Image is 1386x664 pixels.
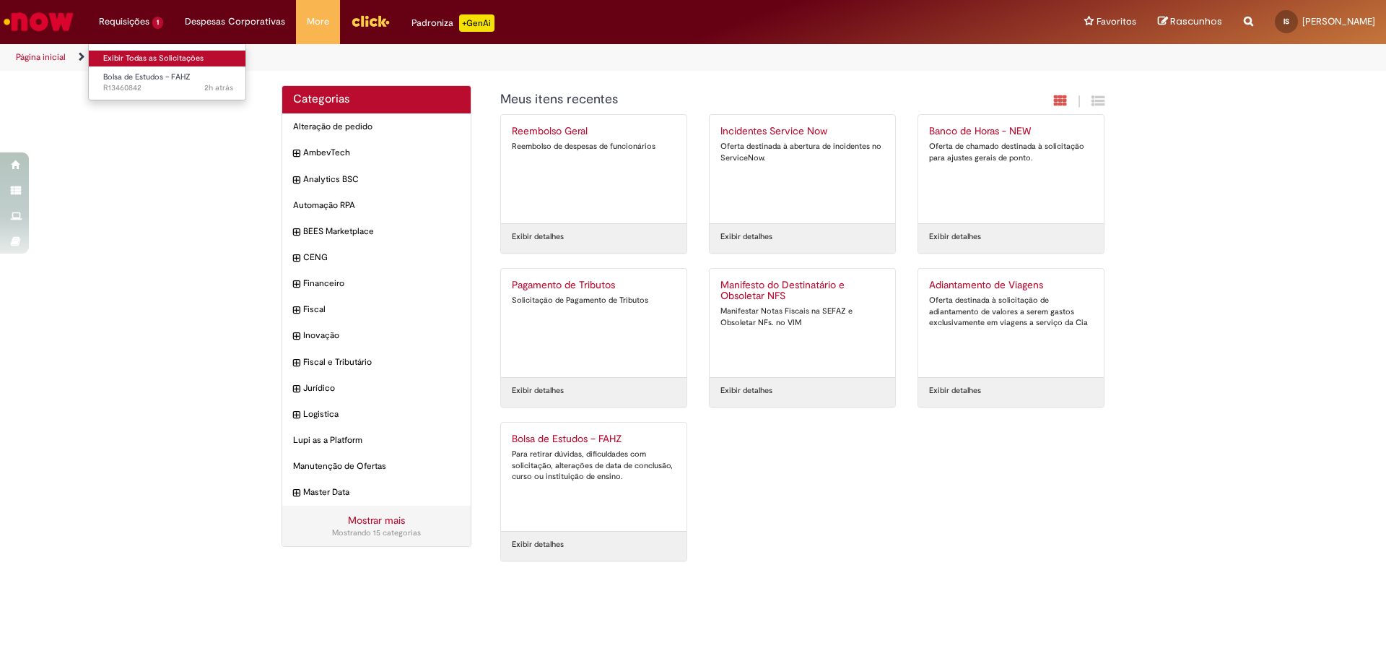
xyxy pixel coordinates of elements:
a: Pagamento de Tributos Solicitação de Pagamento de Tributos [501,269,687,377]
span: Inovação [303,329,460,342]
a: Exibir detalhes [929,385,981,397]
span: Alteração de pedido [293,121,460,133]
span: Fiscal [303,303,460,316]
span: Master Data [303,486,460,499]
div: expandir categoria BEES Marketplace BEES Marketplace [282,218,471,245]
a: Exibir Todas as Solicitações [89,51,248,66]
time: 29/08/2025 08:49:19 [204,82,233,93]
span: Requisições [99,14,149,29]
i: expandir categoria AmbevTech [293,147,300,161]
span: IS [1283,17,1289,26]
div: expandir categoria Jurídico Jurídico [282,375,471,402]
img: ServiceNow [1,7,76,36]
a: Exibir detalhes [512,385,564,397]
i: expandir categoria Fiscal e Tributário [293,356,300,371]
h2: Categorias [293,93,460,106]
i: expandir categoria Analytics BSC [293,173,300,188]
div: Automação RPA [282,192,471,219]
span: Automação RPA [293,199,460,212]
a: Reembolso Geral Reembolso de despesas de funcionários [501,115,687,223]
a: Banco de Horas - NEW Oferta de chamado destinada à solicitação para ajustes gerais de ponto. [918,115,1104,223]
div: Solicitação de Pagamento de Tributos [512,295,676,306]
span: Jurídico [303,382,460,394]
i: expandir categoria Logistica [293,408,300,423]
div: expandir categoria CENG CENG [282,244,471,271]
span: 2h atrás [204,82,233,93]
div: Para retirar dúvidas, dificuldades com solicitação, alterações de data de conclusão, curso ou ins... [512,449,676,483]
div: Alteração de pedido [282,113,471,140]
i: expandir categoria BEES Marketplace [293,225,300,240]
span: AmbevTech [303,147,460,159]
i: expandir categoria Financeiro [293,277,300,292]
i: expandir categoria Jurídico [293,382,300,397]
span: R13460842 [103,82,233,94]
h2: Reembolso Geral [512,126,676,137]
div: expandir categoria Inovação Inovação [282,322,471,349]
div: expandir categoria AmbevTech AmbevTech [282,139,471,166]
a: Exibir detalhes [929,231,981,243]
h2: Manifesto do Destinatário e Obsoletar NFS [720,280,884,303]
i: Exibição de grade [1091,94,1104,108]
div: Oferta destinada à solicitação de adiantamento de valores a serem gastos exclusivamente em viagen... [929,295,1093,329]
a: Rascunhos [1158,15,1222,29]
div: Padroniza [411,14,494,32]
a: Exibir detalhes [512,539,564,551]
p: +GenAi [459,14,494,32]
h2: Adiantamento de Viagens [929,280,1093,291]
i: Exibição em cartão [1054,94,1067,108]
h2: Pagamento de Tributos [512,280,676,291]
div: Reembolso de despesas de funcionários [512,141,676,152]
a: Página inicial [16,51,66,63]
h1: {"description":"","title":"Meus itens recentes"} Categoria [500,92,949,107]
div: Manifestar Notas Fiscais na SEFAZ e Obsoletar NFs. no VIM [720,306,884,328]
span: [PERSON_NAME] [1302,15,1375,27]
div: expandir categoria Logistica Logistica [282,401,471,428]
div: expandir categoria Financeiro Financeiro [282,270,471,297]
div: expandir categoria Fiscal e Tributário Fiscal e Tributário [282,349,471,376]
span: Bolsa de Estudos – FAHZ [103,72,191,82]
ul: Requisições [88,43,246,100]
a: Exibir detalhes [512,231,564,243]
a: Manifesto do Destinatário e Obsoletar NFS Manifestar Notas Fiscais na SEFAZ e Obsoletar NFs. no VIM [710,269,895,377]
span: Manutenção de Ofertas [293,460,460,473]
a: Incidentes Service Now Oferta destinada à abertura de incidentes no ServiceNow. [710,115,895,223]
div: expandir categoria Master Data Master Data [282,479,471,506]
img: click_logo_yellow_360x200.png [351,10,390,32]
span: Favoritos [1097,14,1136,29]
div: Manutenção de Ofertas [282,453,471,480]
span: Analytics BSC [303,173,460,186]
i: expandir categoria Master Data [293,486,300,501]
div: Oferta de chamado destinada à solicitação para ajustes gerais de ponto. [929,141,1093,163]
a: Exibir detalhes [720,231,772,243]
span: Lupi as a Platform [293,434,460,447]
div: Lupi as a Platform [282,427,471,454]
span: 1 [152,17,163,29]
div: Mostrando 15 categorias [293,527,460,539]
span: | [1078,93,1081,110]
span: Financeiro [303,277,460,290]
ul: Categorias [282,113,471,506]
a: Exibir detalhes [720,385,772,397]
a: Mostrar mais [348,514,405,527]
div: expandir categoria Analytics BSC Analytics BSC [282,166,471,193]
span: Despesas Corporativas [185,14,285,29]
span: More [307,14,329,29]
a: Bolsa de Estudos – FAHZ Para retirar dúvidas, dificuldades com solicitação, alterações de data de... [501,423,687,531]
span: CENG [303,251,460,264]
i: expandir categoria Inovação [293,329,300,344]
span: BEES Marketplace [303,225,460,238]
a: Aberto R13460842 : Bolsa de Estudos – FAHZ [89,69,248,96]
span: Rascunhos [1170,14,1222,28]
a: Adiantamento de Viagens Oferta destinada à solicitação de adiantamento de valores a serem gastos ... [918,269,1104,377]
i: expandir categoria CENG [293,251,300,266]
span: Fiscal e Tributário [303,356,460,368]
i: expandir categoria Fiscal [293,303,300,318]
h2: Banco de Horas - NEW [929,126,1093,137]
div: Oferta destinada à abertura de incidentes no ServiceNow. [720,141,884,163]
h2: Incidentes Service Now [720,126,884,137]
span: Logistica [303,408,460,421]
div: expandir categoria Fiscal Fiscal [282,296,471,323]
h2: Bolsa de Estudos – FAHZ [512,434,676,445]
ul: Trilhas de página [11,44,913,71]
